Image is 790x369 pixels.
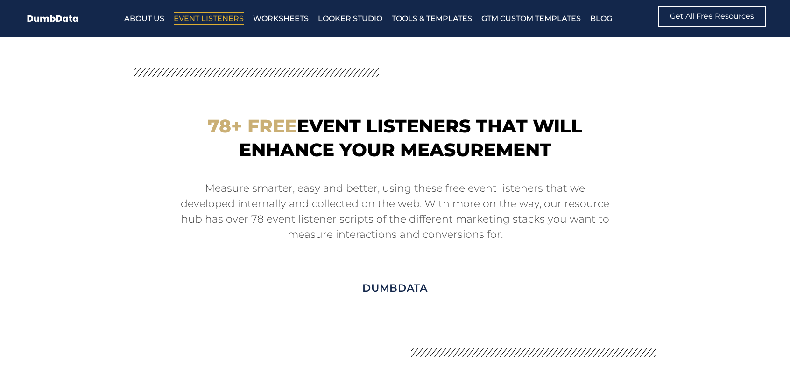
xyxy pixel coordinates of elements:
a: Tools & Templates [392,12,472,25]
a: About Us [124,12,164,25]
a: Blog [590,12,612,25]
p: Measure smarter, easy and better, using these free event listeners that we developed internally a... [180,181,610,242]
span: 78+ Free [208,115,297,137]
span: Get All Free Resources [670,13,754,20]
a: Looker Studio [318,12,382,25]
a: Worksheets [253,12,309,25]
h1: Event Listeners that will enhance your measurement [162,114,628,161]
a: GTM Custom Templates [481,12,581,25]
nav: Menu [124,12,615,25]
h2: DumbData [138,282,652,295]
a: Event Listeners [174,12,244,25]
a: Get All Free Resources [658,6,766,27]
